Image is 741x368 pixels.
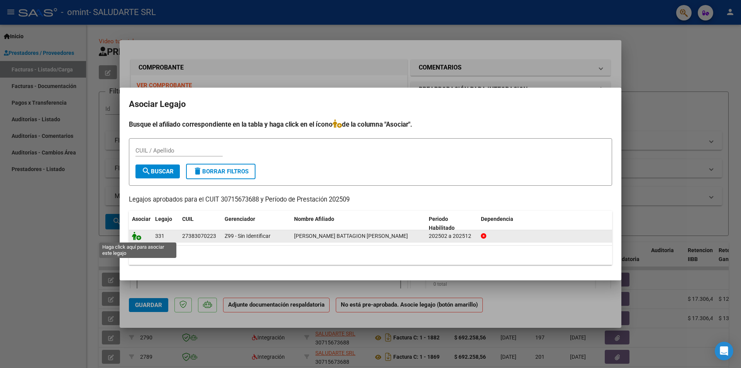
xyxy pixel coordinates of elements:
div: 202502 a 202512 [429,232,475,241]
span: Nombre Afiliado [294,216,334,222]
datatable-header-cell: Gerenciador [222,211,291,236]
datatable-header-cell: Asociar [129,211,152,236]
p: Legajos aprobados para el CUIT 30715673688 y Período de Prestación 202509 [129,195,612,205]
datatable-header-cell: Dependencia [478,211,612,236]
span: Borrar Filtros [193,168,249,175]
div: Open Intercom Messenger [715,342,733,360]
span: 331 [155,233,164,239]
span: Legajo [155,216,172,222]
span: SCORDO BATTAGION MARIA AGOSTINA [294,233,408,239]
datatable-header-cell: Legajo [152,211,179,236]
span: Buscar [142,168,174,175]
datatable-header-cell: Periodo Habilitado [426,211,478,236]
button: Borrar Filtros [186,164,255,179]
span: Asociar [132,216,151,222]
span: Gerenciador [225,216,255,222]
mat-icon: delete [193,166,202,176]
div: 1 registros [129,246,612,265]
mat-icon: search [142,166,151,176]
h2: Asociar Legajo [129,97,612,112]
button: Buscar [135,164,180,178]
span: Dependencia [481,216,513,222]
span: Z99 - Sin Identificar [225,233,271,239]
span: Periodo Habilitado [429,216,455,231]
div: 27383070223 [182,232,216,241]
datatable-header-cell: Nombre Afiliado [291,211,426,236]
datatable-header-cell: CUIL [179,211,222,236]
h4: Busque el afiliado correspondiente en la tabla y haga click en el ícono de la columna "Asociar". [129,119,612,129]
span: CUIL [182,216,194,222]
